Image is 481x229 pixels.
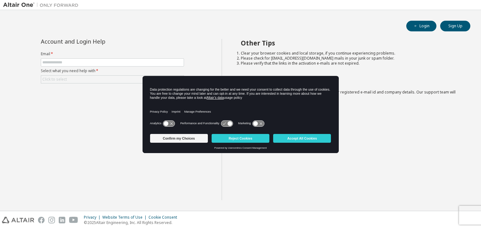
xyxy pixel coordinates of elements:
div: Privacy [84,215,102,220]
li: Clear your browser cookies and local storage, if you continue experiencing problems. [241,51,459,56]
span: with a brief description of the problem, your registered e-mail id and company details. Our suppo... [241,89,456,100]
h2: Not sure how to login? [241,78,459,86]
div: Account and Login Help [41,39,155,44]
img: instagram.svg [48,217,55,223]
img: Altair One [3,2,82,8]
p: © 2025 Altair Engineering, Inc. All Rights Reserved. [84,220,181,225]
li: Please check for [EMAIL_ADDRESS][DOMAIN_NAME] mails in your junk or spam folder. [241,56,459,61]
button: Login [406,21,436,31]
div: Click to select [41,76,184,83]
img: linkedin.svg [59,217,65,223]
button: Sign Up [440,21,470,31]
img: facebook.svg [38,217,45,223]
label: Email [41,51,184,56]
li: Please verify that the links in the activation e-mails are not expired. [241,61,459,66]
div: Cookie Consent [149,215,181,220]
img: youtube.svg [69,217,78,223]
label: Select what you need help with [41,68,184,73]
div: Click to select [42,77,67,82]
div: Website Terms of Use [102,215,149,220]
img: altair_logo.svg [2,217,34,223]
h2: Other Tips [241,39,459,47]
